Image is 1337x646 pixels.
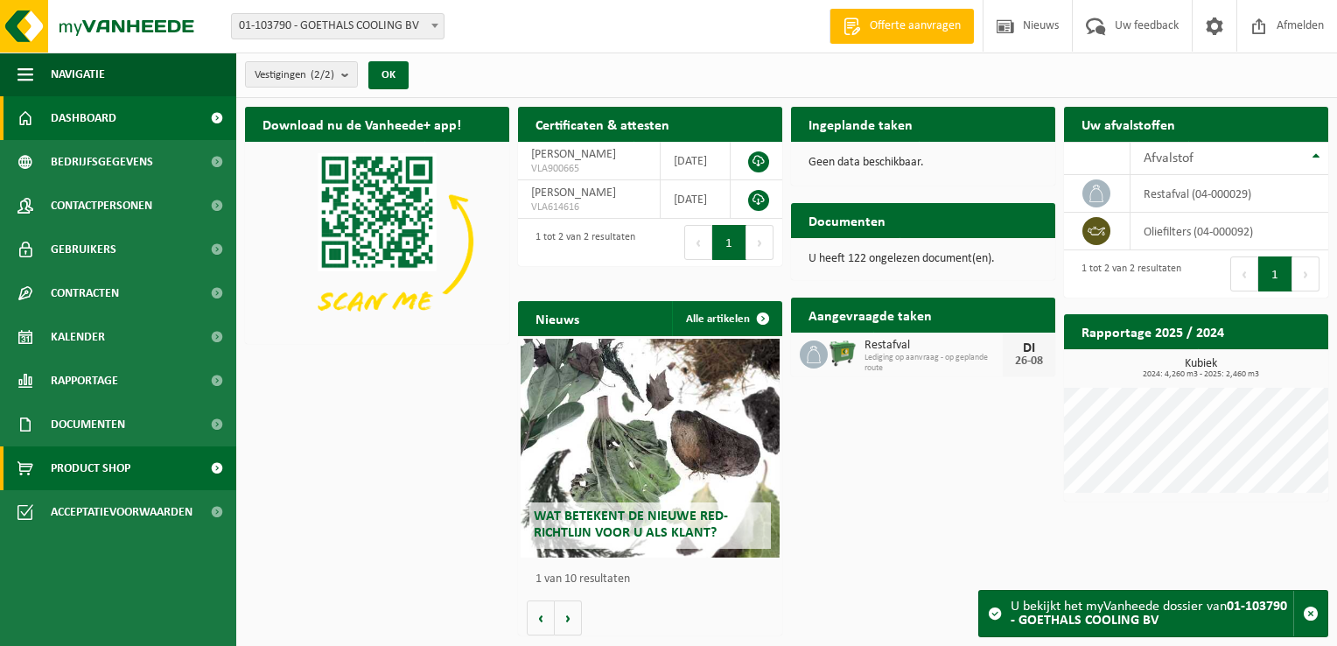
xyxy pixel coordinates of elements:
span: Vestigingen [255,62,334,88]
button: OK [368,61,409,89]
a: Offerte aanvragen [829,9,974,44]
span: Afvalstof [1144,151,1193,165]
h2: Aangevraagde taken [791,298,949,332]
td: [DATE] [661,180,731,219]
div: 1 tot 2 van 2 resultaten [527,223,635,262]
span: Product Shop [51,446,130,490]
button: Volgende [555,600,582,635]
span: Kalender [51,315,105,359]
img: Download de VHEPlus App [245,142,509,341]
p: Geen data beschikbaar. [808,157,1038,169]
span: Documenten [51,403,125,446]
span: [PERSON_NAME] [531,186,616,200]
td: restafval (04-000029) [1130,175,1328,213]
button: Next [1292,256,1319,291]
button: 1 [1258,256,1292,291]
span: Rapportage [51,359,118,403]
h2: Ingeplande taken [791,107,930,141]
h3: Kubiek [1073,358,1328,379]
h2: Download nu de Vanheede+ app! [245,107,479,141]
span: Contracten [51,271,119,315]
p: U heeft 122 ongelezen document(en). [808,253,1038,265]
img: WB-0660-HPE-GN-01 [828,338,857,368]
span: 2024: 4,260 m3 - 2025: 2,460 m3 [1073,370,1328,379]
a: Alle artikelen [672,301,780,336]
h2: Nieuws [518,301,597,335]
h2: Rapportage 2025 / 2024 [1064,314,1242,348]
div: U bekijkt het myVanheede dossier van [1011,591,1293,636]
button: Vestigingen(2/2) [245,61,358,88]
p: 1 van 10 resultaten [535,573,773,586]
span: Offerte aanvragen [865,18,965,35]
h2: Certificaten & attesten [518,107,687,141]
a: Bekijk rapportage [1198,348,1326,383]
span: 01-103790 - GOETHALS COOLING BV [231,13,444,39]
button: Previous [684,225,712,260]
span: Acceptatievoorwaarden [51,490,192,534]
span: Contactpersonen [51,184,152,228]
div: 26-08 [1011,355,1046,368]
div: DI [1011,341,1046,355]
span: Lediging op aanvraag - op geplande route [864,353,1003,374]
span: [PERSON_NAME] [531,148,616,161]
button: Previous [1230,256,1258,291]
span: VLA900665 [531,162,647,176]
a: Wat betekent de nieuwe RED-richtlijn voor u als klant? [521,339,780,558]
span: VLA614616 [531,200,647,214]
span: Dashboard [51,96,116,140]
td: oliefilters (04-000092) [1130,213,1328,250]
span: Gebruikers [51,228,116,271]
span: Navigatie [51,53,105,96]
span: 01-103790 - GOETHALS COOLING BV [232,14,444,39]
span: Bedrijfsgegevens [51,140,153,184]
span: Wat betekent de nieuwe RED-richtlijn voor u als klant? [534,509,728,540]
strong: 01-103790 - GOETHALS COOLING BV [1011,600,1287,628]
button: Vorige [527,600,555,635]
button: Next [746,225,773,260]
count: (2/2) [311,69,334,81]
span: Restafval [864,339,1003,353]
button: 1 [712,225,746,260]
td: [DATE] [661,142,731,180]
h2: Documenten [791,203,903,237]
div: 1 tot 2 van 2 resultaten [1073,255,1181,293]
h2: Uw afvalstoffen [1064,107,1193,141]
